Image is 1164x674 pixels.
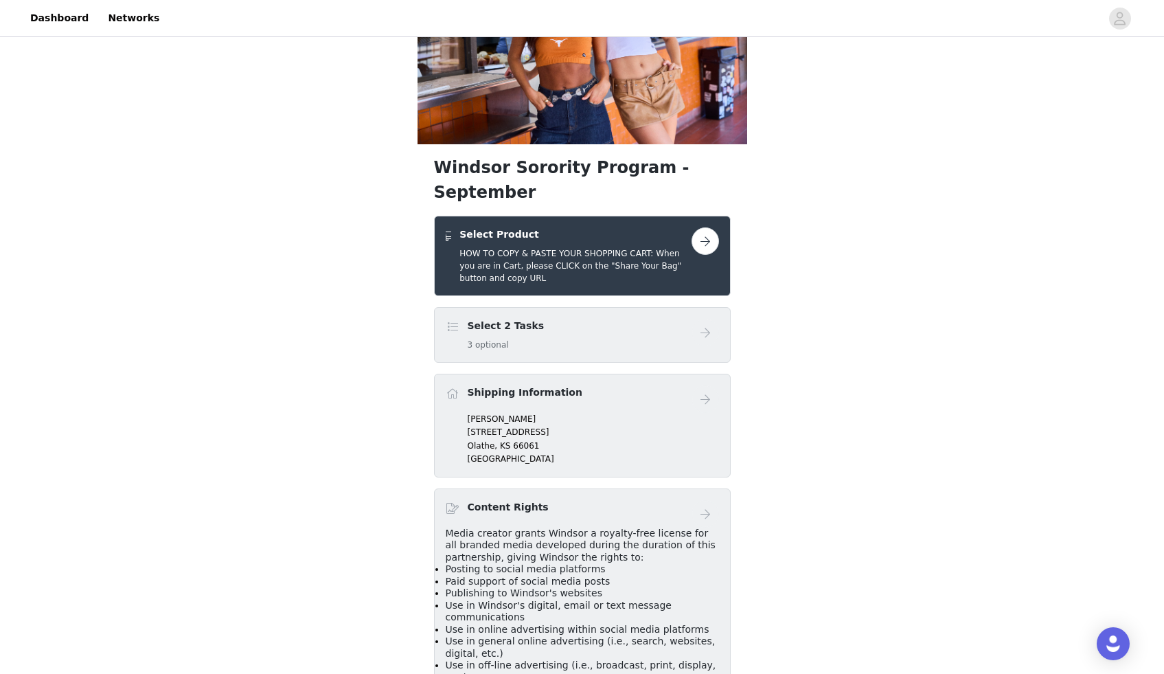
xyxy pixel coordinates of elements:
[500,441,511,451] span: KS
[459,227,691,242] h4: Select Product
[100,3,168,34] a: Networks
[446,528,716,563] span: Media creator grants Windsor a royalty-free license for all branded media developed during the du...
[1113,8,1126,30] div: avatar
[468,426,719,438] p: [STREET_ADDRESS]
[22,3,97,34] a: Dashboard
[459,247,691,284] h5: HOW TO COPY & PASTE YOUR SHOPPING CART: When you are in Cart, please CLICK on the "Share Your Bag...
[446,576,610,587] span: Paid support of social media posts
[434,216,731,296] div: Select Product
[434,307,731,363] div: Select 2 Tasks
[446,636,716,659] span: Use in general online advertising (i.e., search, websites, digital, etc.)
[434,155,731,205] h1: Windsor Sorority Program - September
[446,600,672,623] span: Use in Windsor's digital, email or text message communications
[468,385,582,400] h4: Shipping Information
[446,624,709,635] span: Use in online advertising within social media platforms
[446,563,606,574] span: Posting to social media platforms
[434,374,731,478] div: Shipping Information
[1097,627,1130,660] div: Open Intercom Messenger
[513,441,539,451] span: 66061
[468,339,545,351] h5: 3 optional
[468,413,719,425] p: [PERSON_NAME]
[468,500,549,515] h4: Content Rights
[468,441,498,451] span: Olathe,
[468,453,719,465] p: [GEOGRAPHIC_DATA]
[446,587,602,598] span: Publishing to Windsor's websites
[468,319,545,333] h4: Select 2 Tasks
